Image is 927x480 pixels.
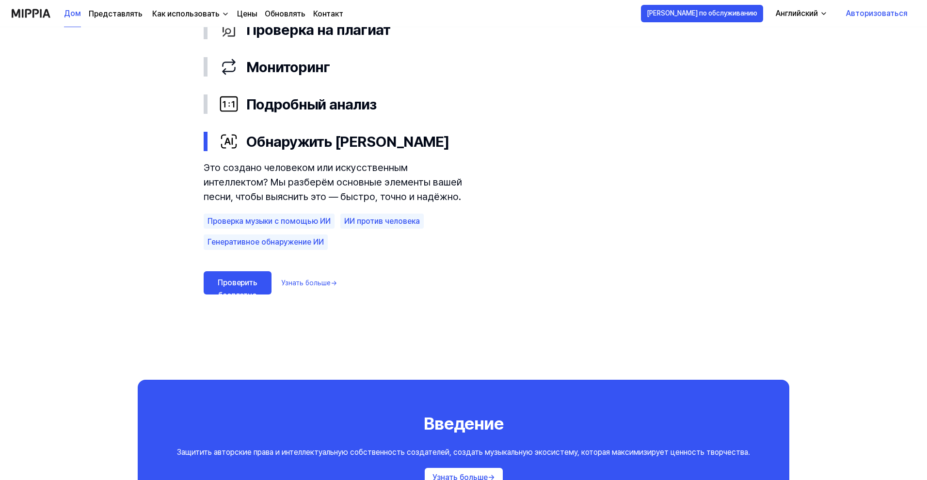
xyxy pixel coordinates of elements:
font: [PERSON_NAME] по обслуживанию [647,9,757,17]
font: Авторизоваться [846,9,908,18]
img: вниз [222,10,229,18]
font: Подробный анализ [246,95,376,113]
font: Это создано человеком или искусственным интеллектом? Мы разберём основные элементы вашей песни, ч... [204,162,462,202]
button: Обнаружить [PERSON_NAME] [204,123,723,160]
a: Обновлять [265,8,305,20]
button: [PERSON_NAME] по обслуживанию [641,5,763,22]
a: Представлять [89,8,143,20]
font: ИИ против человека [344,217,420,226]
a: Дом [64,0,81,27]
a: Узнать больше→ [281,278,337,288]
font: Как использовать [152,9,220,18]
font: Мониторинг [246,58,330,76]
font: Проверка на плагиат [246,21,390,38]
button: Английский [768,4,833,23]
font: Защитить авторские права и интеллектуальную собственность создателей, создать музыкальную экосист... [177,448,750,457]
a: Проверить бесплатно [204,271,272,294]
font: → [331,279,337,287]
font: Обнаружить [PERSON_NAME] [246,133,449,150]
font: Контакт [313,9,343,18]
font: Обновлять [265,9,305,18]
font: Введение [424,413,504,434]
a: Цены [237,8,257,20]
font: Представлять [89,9,143,18]
font: Цены [237,9,257,18]
button: Проверка на плагиат [204,11,723,48]
font: Дом [64,9,81,18]
font: Узнать больше [281,279,331,287]
font: Английский [776,9,818,18]
a: Контакт [313,8,343,20]
font: Генеративное обнаружение ИИ [208,237,324,247]
button: Мониторинг [204,48,723,86]
button: Подробный анализ [204,86,723,123]
div: Обнаружить [PERSON_NAME] [204,160,723,302]
font: Проверить бесплатно [218,278,257,300]
button: Как использовать [150,8,229,20]
font: Проверка музыки с помощью ИИ [208,217,331,226]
